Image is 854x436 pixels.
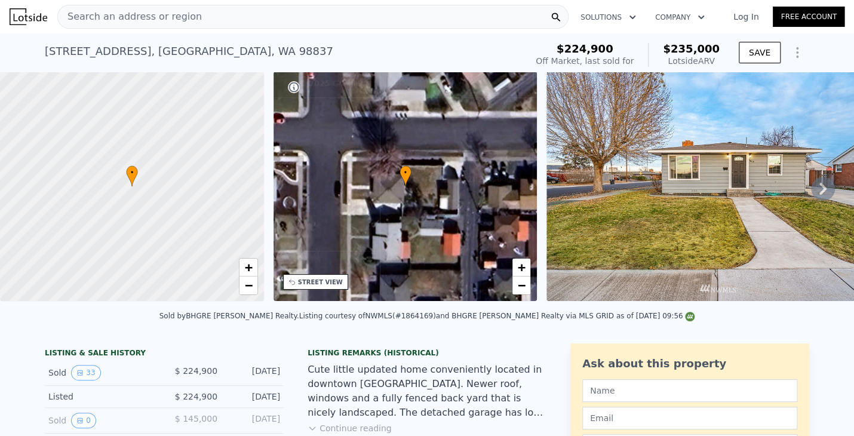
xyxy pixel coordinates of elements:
[308,348,546,358] div: Listing Remarks (Historical)
[773,7,844,27] a: Free Account
[785,41,809,65] button: Show Options
[159,312,299,320] div: Sold by BHGRE [PERSON_NAME] Realty .
[48,365,155,380] div: Sold
[48,413,155,428] div: Sold
[175,392,217,401] span: $ 224,900
[58,10,202,24] span: Search an address or region
[582,379,797,402] input: Name
[400,167,411,178] span: •
[685,312,695,321] img: NWMLS Logo
[719,11,773,23] a: Log In
[663,42,720,55] span: $235,000
[126,167,138,178] span: •
[298,278,343,287] div: STREET VIEW
[646,7,714,28] button: Company
[400,165,411,186] div: •
[739,42,781,63] button: SAVE
[244,260,252,275] span: +
[663,55,720,67] div: Lotside ARV
[48,391,155,403] div: Listed
[571,7,646,28] button: Solutions
[45,43,333,60] div: [STREET_ADDRESS] , [GEOGRAPHIC_DATA] , WA 98837
[518,260,526,275] span: +
[299,312,695,320] div: Listing courtesy of NWMLS (#1864169) and BHGRE [PERSON_NAME] Realty via MLS GRID as of [DATE] 09:56
[45,348,284,360] div: LISTING & SALE HISTORY
[512,277,530,294] a: Zoom out
[71,365,100,380] button: View historical data
[582,407,797,429] input: Email
[308,422,392,434] button: Continue reading
[557,42,613,55] span: $224,900
[518,278,526,293] span: −
[239,259,257,277] a: Zoom in
[10,8,47,25] img: Lotside
[244,278,252,293] span: −
[227,413,280,428] div: [DATE]
[175,366,217,376] span: $ 224,900
[126,165,138,186] div: •
[227,365,280,380] div: [DATE]
[582,355,797,372] div: Ask about this property
[308,363,546,420] div: Cute little updated home conveniently located in downtown [GEOGRAPHIC_DATA]. Newer roof, windows ...
[227,391,280,403] div: [DATE]
[512,259,530,277] a: Zoom in
[175,414,217,423] span: $ 145,000
[239,277,257,294] a: Zoom out
[536,55,634,67] div: Off Market, last sold for
[71,413,96,428] button: View historical data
